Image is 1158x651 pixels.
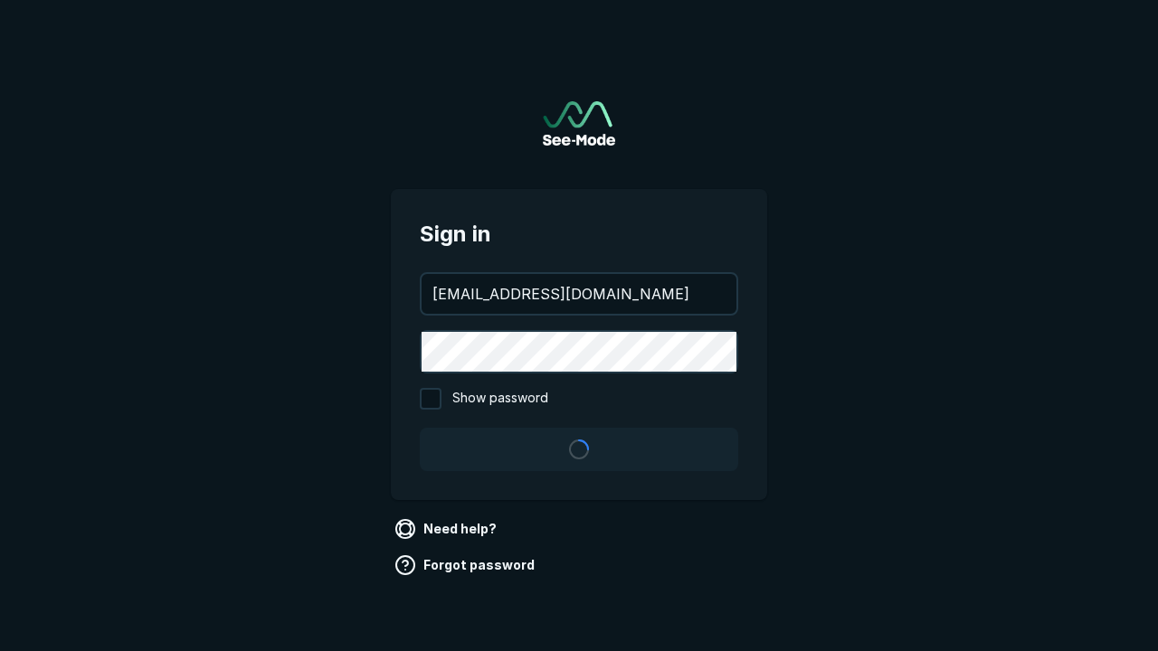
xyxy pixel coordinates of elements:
a: Go to sign in [543,101,615,146]
img: See-Mode Logo [543,101,615,146]
a: Need help? [391,514,504,543]
span: Sign in [420,218,738,250]
input: your@email.com [422,274,736,314]
span: Show password [452,388,548,410]
a: Forgot password [391,551,542,580]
